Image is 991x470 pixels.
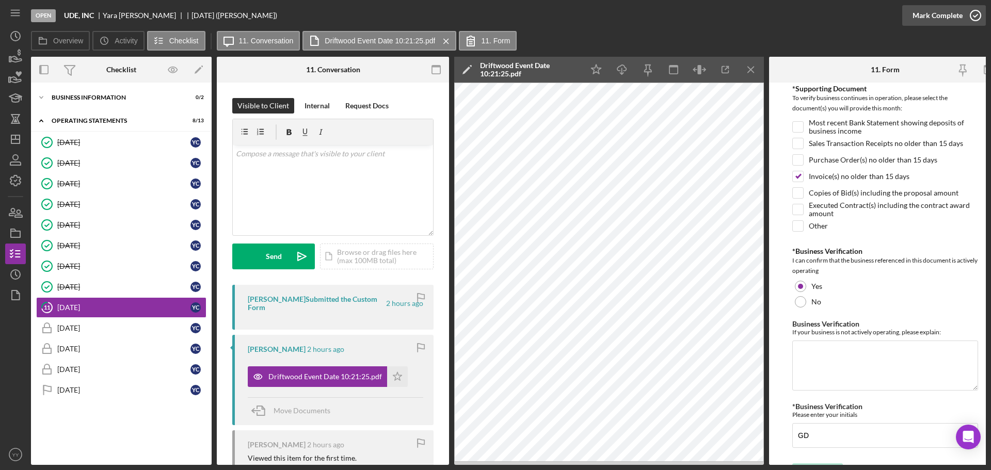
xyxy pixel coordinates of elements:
time: 2025-09-22 15:29 [307,441,344,449]
div: BUSINESS INFORMATION [52,94,178,101]
label: Executed Contract(s) including the contract award amount [809,204,978,215]
div: [PERSON_NAME] Submitted the Custom Form [248,295,385,312]
button: Move Documents [248,398,341,424]
div: Yara [PERSON_NAME] [103,11,185,20]
div: Request Docs [345,98,389,114]
div: [DATE] [57,159,190,167]
div: Y C [190,385,201,395]
div: [DATE] [57,324,190,332]
a: [DATE]YC [36,235,206,256]
div: [DATE] ([PERSON_NAME]) [191,11,277,20]
div: *Supporting Document [792,85,978,93]
div: Driftwood Event Date 10:21:25.pdf [268,372,382,381]
label: Other [809,221,828,231]
div: Y C [190,220,201,230]
div: [DATE] [57,283,190,291]
button: 11. Conversation [217,31,300,51]
div: Open [31,9,56,22]
label: Activity [115,37,137,45]
a: [DATE]YC [36,132,206,153]
label: Invoice(s) no older than 15 days [809,171,909,182]
label: *Business Verification [792,402,862,411]
div: [DATE] [57,345,190,353]
button: Mark Complete [902,5,986,26]
div: Y C [190,240,201,251]
div: Y C [190,344,201,354]
label: Yes [811,282,822,290]
text: YY [12,452,19,458]
div: Visible to Client [237,98,289,114]
div: [PERSON_NAME] [248,345,306,353]
button: Send [232,244,315,269]
div: Open Intercom Messenger [956,425,981,449]
label: Copies of Bid(s) including the proposal amount [809,188,958,198]
a: [DATE]YC [36,318,206,338]
div: [DATE] [57,241,190,250]
label: Sales Transaction Receipts no older than 15 days [809,138,963,149]
div: [DATE] [57,365,190,374]
a: [DATE]YC [36,194,206,215]
div: [DATE] [57,386,190,394]
a: [DATE]YC [36,153,206,173]
div: Operating Statements [52,118,178,124]
span: Move Documents [274,406,330,415]
div: Y C [190,137,201,148]
button: Checklist [147,31,205,51]
button: Driftwood Event Date 10:21:25.pdf [248,366,408,387]
div: [DATE] [57,221,190,229]
div: Y C [190,282,201,292]
label: Checklist [169,37,199,45]
div: [PERSON_NAME] [248,441,306,449]
button: 11. Form [459,31,517,51]
div: [DATE] [57,200,190,208]
a: [DATE]YC [36,380,206,400]
div: [DATE] [57,180,190,188]
div: Y C [190,323,201,333]
div: Internal [305,98,330,114]
label: 11. Conversation [239,37,294,45]
div: Y C [190,199,201,209]
a: [DATE]YC [36,256,206,277]
div: 11. Form [871,66,900,74]
div: Y C [190,364,201,375]
button: Visible to Client [232,98,294,114]
div: Send [266,244,282,269]
div: Y C [190,302,201,313]
div: Driftwood Event Date 10:21:25.pdf [480,61,578,78]
label: 11. Form [481,37,510,45]
button: Driftwood Event Date 10:21:25.pdf [302,31,456,51]
label: Driftwood Event Date 10:21:25.pdf [325,37,435,45]
a: [DATE]YC [36,359,206,380]
div: Mark Complete [913,5,963,26]
a: 11[DATE]YC [36,297,206,318]
div: 11. Conversation [306,66,360,74]
button: Activity [92,31,144,51]
div: If your business is not actively operating, please explain: [792,328,978,336]
div: [DATE] [57,262,190,270]
a: [DATE]YC [36,173,206,194]
div: To verify business continues in operation, please select the document(s) you will provide this mo... [792,93,978,116]
b: UDE, INC [64,11,94,20]
div: [DATE] [57,138,190,147]
button: YY [5,444,26,465]
button: Request Docs [340,98,394,114]
div: *Business Verification [792,247,978,255]
a: [DATE]YC [36,215,206,235]
div: [DATE] [57,303,190,312]
button: Overview [31,31,90,51]
div: Y C [190,179,201,189]
div: Y C [190,158,201,168]
div: I can confirm that the business referenced in this document is actively operating [792,255,978,276]
div: Please enter your initials [792,411,978,418]
div: Checklist [106,66,136,74]
a: [DATE]YC [36,277,206,297]
tspan: 11 [44,304,50,311]
label: No [811,298,821,306]
div: 8 / 13 [185,118,204,124]
button: Internal [299,98,335,114]
label: Most recent Bank Statement showing deposits of business income [809,122,978,132]
div: Viewed this item for the first time. [248,454,357,462]
div: 0 / 2 [185,94,204,101]
time: 2025-09-22 15:29 [307,345,344,353]
label: Purchase Order(s) no older than 15 days [809,155,937,165]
